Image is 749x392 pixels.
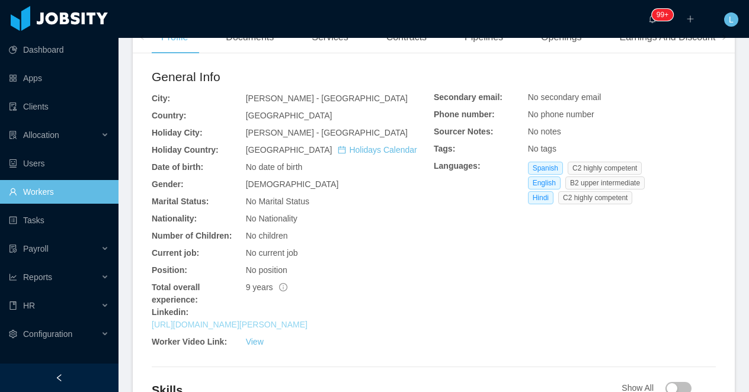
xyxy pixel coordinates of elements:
span: No secondary email [528,92,601,102]
a: [URL][DOMAIN_NAME][PERSON_NAME] [152,320,308,329]
b: Languages: [434,161,481,171]
b: Phone number: [434,110,495,119]
i: icon: bell [648,15,657,23]
i: icon: file-protect [9,245,17,253]
b: Number of Children: [152,231,232,240]
sup: 577 [652,9,673,21]
i: icon: solution [9,131,17,139]
i: icon: book [9,301,17,310]
span: No Marital Status [246,197,309,206]
span: L [729,12,734,27]
span: C2 highly competent [568,162,642,175]
b: Date of birth: [152,162,203,172]
b: Position: [152,265,187,275]
span: Reports [23,272,52,282]
h2: General Info [152,68,434,86]
span: HR [23,301,35,310]
b: Gender: [152,179,184,189]
b: Worker Video Link: [152,337,227,346]
span: No current job [246,248,298,258]
span: No position [246,265,287,275]
i: icon: calendar [338,146,346,154]
a: icon: profileTasks [9,208,109,232]
i: icon: line-chart [9,273,17,281]
span: No Nationality [246,214,297,223]
a: View [246,337,264,346]
span: Hindi [528,191,553,204]
span: C2 highly competent [558,191,632,204]
span: [GEOGRAPHIC_DATA] [246,111,332,120]
b: Linkedin: [152,307,188,317]
a: icon: pie-chartDashboard [9,38,109,62]
span: [PERSON_NAME] - [GEOGRAPHIC_DATA] [246,94,408,103]
div: No tags [528,143,716,155]
a: icon: robotUsers [9,152,109,175]
span: Spanish [528,162,563,175]
span: [DEMOGRAPHIC_DATA] [246,179,339,189]
span: No phone number [528,110,594,119]
b: Country: [152,111,186,120]
span: Allocation [23,130,59,140]
b: Sourcer Notes: [434,127,493,136]
a: icon: userWorkers [9,180,109,204]
i: icon: right [721,34,727,40]
span: info-circle [279,283,287,291]
span: [PERSON_NAME] - [GEOGRAPHIC_DATA] [246,128,408,137]
span: [GEOGRAPHIC_DATA] [246,145,417,155]
b: Marital Status: [152,197,209,206]
b: Tags: [434,144,455,153]
span: B2 upper intermediate [565,176,645,189]
i: icon: left [139,34,145,40]
b: Secondary email: [434,92,502,102]
span: 9 years [246,282,287,292]
b: Holiday Country: [152,145,219,155]
a: icon: auditClients [9,95,109,118]
b: Total overall experience: [152,282,200,304]
span: Configuration [23,329,72,339]
b: City: [152,94,170,103]
b: Nationality: [152,214,197,223]
i: icon: setting [9,330,17,338]
span: English [528,176,561,189]
a: icon: calendarHolidays Calendar [338,145,417,155]
span: No notes [528,127,561,136]
b: Holiday City: [152,128,203,137]
span: No children [246,231,288,240]
span: Payroll [23,244,49,253]
b: Current job: [152,248,199,258]
i: icon: plus [686,15,694,23]
a: icon: appstoreApps [9,66,109,90]
span: No date of birth [246,162,303,172]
